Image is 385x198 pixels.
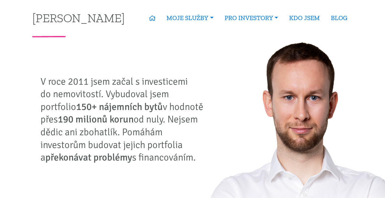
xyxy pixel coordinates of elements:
a: KDO JSEM [284,11,325,25]
a: [PERSON_NAME] [32,12,125,24]
p: V roce 2011 jsem začal s investicemi do nemovitostí. Vybudoval jsem portfolio v hodnotě přes od n... [40,75,208,164]
strong: 190 milionů korun [58,113,134,125]
strong: 150+ nájemních bytů [76,101,163,113]
a: MOJE SLUŽBY [161,11,219,25]
strong: překonávat problémy [45,151,132,163]
a: PRO INVESTORY [219,11,284,25]
a: BLOG [325,11,353,25]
